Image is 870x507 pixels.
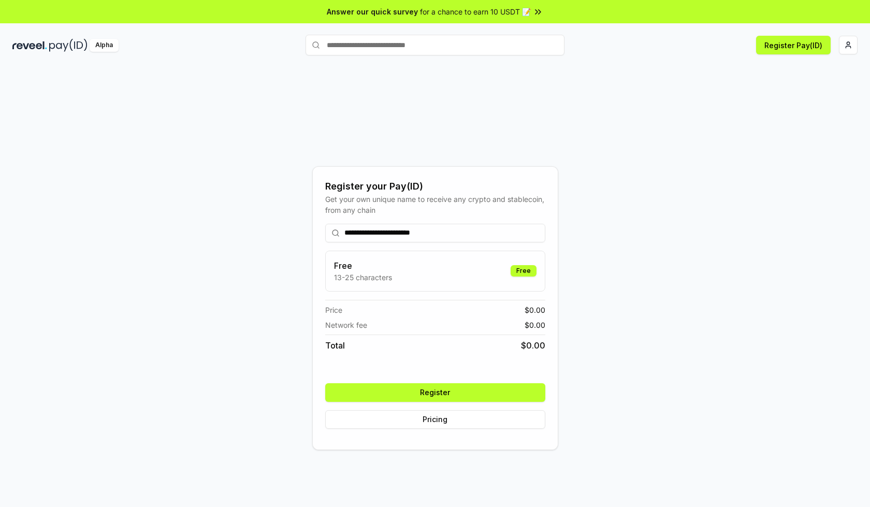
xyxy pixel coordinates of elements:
button: Pricing [325,410,545,429]
span: Total [325,339,345,352]
img: pay_id [49,39,88,52]
div: Register your Pay(ID) [325,179,545,194]
div: Alpha [90,39,119,52]
span: $ 0.00 [525,320,545,330]
img: reveel_dark [12,39,47,52]
span: $ 0.00 [521,339,545,352]
div: Get your own unique name to receive any crypto and stablecoin, from any chain [325,194,545,215]
span: for a chance to earn 10 USDT 📝 [420,6,531,17]
span: Answer our quick survey [327,6,418,17]
h3: Free [334,259,392,272]
button: Register [325,383,545,402]
p: 13-25 characters [334,272,392,283]
button: Register Pay(ID) [756,36,831,54]
span: Network fee [325,320,367,330]
span: $ 0.00 [525,305,545,315]
span: Price [325,305,342,315]
div: Free [511,265,536,277]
